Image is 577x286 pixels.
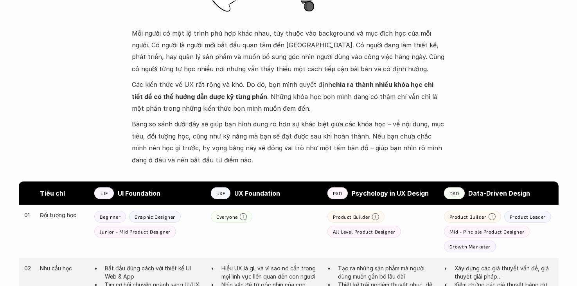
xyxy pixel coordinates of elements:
[135,214,175,219] p: Graphic Designer
[118,189,160,197] strong: UI Foundation
[449,229,525,234] p: Mid - Pinciple Product Designer
[132,79,445,114] p: Các kiến thức về UX rất rộng và khó. Do đó, bọn mình quyết định . Những khóa học bọn mình đang có...
[338,264,436,281] p: Tạo ra những sản phẩm mà người dùng muốn gắn bó lâu dài
[100,229,170,234] p: Junior - Mid Product Designer
[333,214,370,219] p: Product Builder
[132,118,445,166] p: Bảng so sánh dưới đây sẽ giúp bạn hình dung rõ hơn sự khác biệt giữa các khóa học – về nội dung, ...
[101,191,108,196] p: UIF
[132,81,435,100] strong: chia ra thành nhiều khóa học chi tiết để có thể hướng dẫn được kỹ từng phần
[100,214,120,219] p: Beginner
[132,27,445,75] p: Mỗi người có một lộ trình phù hợp khác nhau, tùy thuộc vào background và mục đích học của mỗi ngư...
[510,214,546,219] p: Product Leader
[40,264,86,272] p: Nhu cầu học
[333,229,395,234] p: All Level Product Designer
[449,191,459,196] p: DAD
[216,191,225,196] p: UXF
[216,214,238,219] p: Everyone
[352,189,429,197] strong: Psychology in UX Design
[469,189,530,197] strong: Data-Driven Design
[40,189,65,197] strong: Tiêu chí
[25,211,32,219] p: 01
[221,264,320,281] p: Hiểu UX là gì, và vì sao nó cần trong mọi lĩnh vực liên quan đến con người
[105,264,203,281] p: Bắt đầu đúng cách với thiết kế UI Web & App
[234,189,280,197] strong: UX Foundation
[449,214,487,219] p: Product Builder
[455,264,553,281] p: Xây dựng các giả thuyết vấn đề, giả thuyết giải pháp…
[333,191,342,196] p: PXD
[25,264,32,272] p: 02
[40,211,86,219] p: Đối tượng học
[449,244,491,249] p: Growth Marketer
